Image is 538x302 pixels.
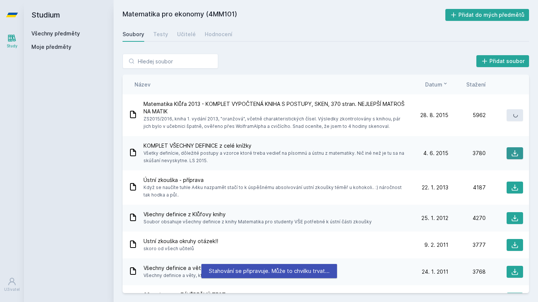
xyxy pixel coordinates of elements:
[143,176,408,184] span: Ústní zkouška - příprava
[1,30,22,53] a: Study
[143,150,408,164] span: Všetky definície, dôležité postupy a vzorce ktoré treba vedieť na písomnú a ústnu z matematiky. N...
[205,27,232,42] a: Hodnocení
[143,211,372,218] span: Všechny definice z Klůfovy knihy
[143,142,408,150] span: KOMPLET VŠECHNY DEFINICE z celé knížky
[1,273,22,296] a: Uživatel
[143,245,218,252] span: skoro od všech učitelů
[153,31,168,38] div: Testy
[448,241,486,249] div: 3777
[123,27,144,42] a: Soubory
[448,184,486,191] div: 4187
[476,55,529,67] button: Přidat soubor
[134,81,151,88] button: Název
[177,31,196,38] div: Učitelé
[448,150,486,157] div: 3780
[421,214,448,222] span: 25. 1. 2012
[177,27,196,42] a: Učitelé
[143,100,408,115] span: Matematika Klůfa 2013 - KOMPLET VYPOČTENÁ KNIHA S POSTUPY, SKEN, 370 stran. NEJLEPŠÍ MATROŠ NA MATIK
[448,111,486,119] div: 5962
[4,287,20,292] div: Uživatel
[143,184,408,199] span: Když se naučíte tuhle A4ku nazpamět stačí to k úspěšnému absolvování ustní zkoušky téměř u kohoko...
[205,31,232,38] div: Hodnocení
[448,268,486,276] div: 3768
[143,237,218,245] span: Ustní zkouška okruhy otázek!!
[123,9,445,21] h2: Matematika pro ekonomy (4MM101)
[123,31,144,38] div: Soubory
[143,264,301,272] span: Všechny definice a věty
[425,81,448,88] button: Datum
[424,241,448,249] span: 9. 2. 2011
[31,43,71,51] span: Moje předměty
[445,9,529,21] button: Přidat do mých předmětů
[448,214,486,222] div: 4270
[31,30,80,37] a: Všechny předměty
[143,115,408,130] span: ZS2015/2016, kniha 1. vydání 2013, "oranžová", včetně charakteristických čísel. Výsledky zkontrol...
[123,54,218,69] input: Hledej soubor
[143,291,227,299] span: 60 variant pro ZÁVĚREČNÝ TEST
[201,264,337,278] div: Stahování se připravuje. Může to chvilku trvat…
[143,272,301,279] span: Všechny definice a věty, kterou jsou požadované u závěrečné zkoušky
[7,43,18,49] div: Study
[143,218,372,226] span: Soubor obsahuje všechny definice z knihy Matematika pro studenty VŠE potřebné k ústní části zkoušky
[423,150,448,157] span: 4. 6. 2015
[422,184,448,191] span: 22. 1. 2013
[422,268,448,276] span: 24. 1. 2011
[420,111,448,119] span: 28. 8. 2015
[466,81,486,88] button: Stažení
[153,27,168,42] a: Testy
[425,81,442,88] span: Datum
